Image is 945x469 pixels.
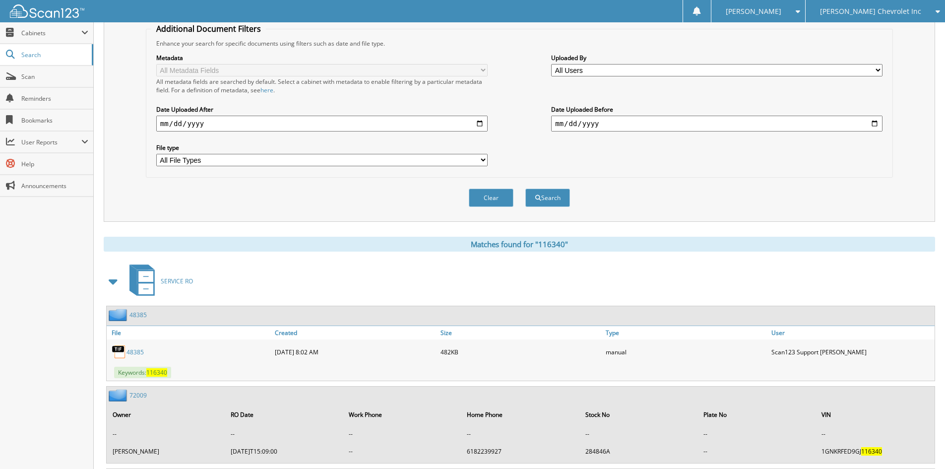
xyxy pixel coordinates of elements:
label: File type [156,143,488,152]
span: Help [21,160,88,168]
a: User [769,326,935,339]
img: scan123-logo-white.svg [10,4,84,18]
span: User Reports [21,138,81,146]
input: end [551,116,882,132]
a: 48385 [126,348,144,356]
img: TIF.png [112,344,126,359]
button: Clear [469,189,513,207]
a: SERVICE RO [124,262,193,301]
label: Uploaded By [551,54,882,62]
div: [DATE] 8:02 AM [272,342,438,362]
span: 116340 [146,368,167,377]
td: -- [344,426,461,442]
th: VIN [817,404,934,425]
td: 6182239927 [462,443,579,460]
td: 284846A [580,443,697,460]
td: -- [226,426,343,442]
div: Scan123 Support [PERSON_NAME] [769,342,935,362]
div: Enhance your search for specific documents using filters such as date and file type. [151,39,887,48]
td: -- [698,426,816,442]
div: Matches found for "116340" [104,237,935,252]
div: All metadata fields are searched by default. Select a cabinet with metadata to enable filtering b... [156,77,488,94]
span: Cabinets [21,29,81,37]
div: 482KB [438,342,604,362]
span: Search [21,51,87,59]
span: [PERSON_NAME] [726,8,781,14]
a: Type [603,326,769,339]
th: Owner [108,404,225,425]
th: Work Phone [344,404,461,425]
td: -- [108,426,225,442]
a: here [260,86,273,94]
th: Plate No [698,404,816,425]
th: Stock No [580,404,697,425]
td: -- [580,426,697,442]
td: -- [462,426,579,442]
a: 72009 [129,391,147,400]
td: -- [817,426,934,442]
span: Reminders [21,94,88,103]
span: Scan [21,72,88,81]
td: -- [344,443,461,460]
img: folder2.png [109,389,129,402]
span: Bookmarks [21,116,88,125]
button: Search [525,189,570,207]
a: Size [438,326,604,339]
td: [PERSON_NAME] [108,443,225,460]
td: 1GNKRFED9GJ [817,443,934,460]
input: start [156,116,488,132]
label: Date Uploaded After [156,105,488,114]
th: Home Phone [462,404,579,425]
a: 48385 [129,311,147,319]
span: SERVICE RO [161,277,193,285]
td: [DATE]T15:09:00 [226,443,343,460]
td: -- [698,443,816,460]
label: Metadata [156,54,488,62]
span: 116340 [861,447,882,456]
iframe: Chat Widget [895,421,945,469]
th: RO Date [226,404,343,425]
span: Keywords: [114,367,171,378]
a: File [107,326,272,339]
span: Announcements [21,182,88,190]
img: folder2.png [109,309,129,321]
a: Created [272,326,438,339]
legend: Additional Document Filters [151,23,266,34]
div: manual [603,342,769,362]
span: [PERSON_NAME] Chevrolet Inc [820,8,921,14]
label: Date Uploaded Before [551,105,882,114]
